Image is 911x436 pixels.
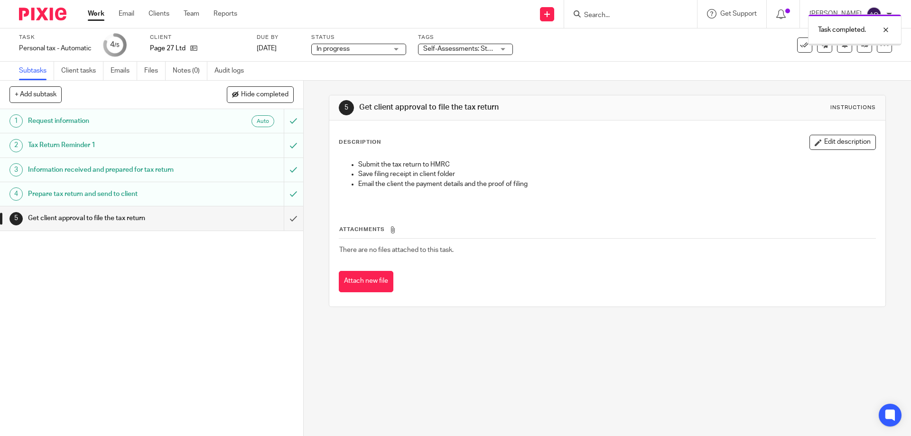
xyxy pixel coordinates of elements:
span: Self-Assessments: Stage 3 - With [PERSON_NAME] and [PERSON_NAME] for Approval [423,46,679,52]
span: Hide completed [241,91,288,99]
span: [DATE] [257,45,277,52]
h1: Get client approval to file the tax return [28,211,192,225]
div: 2 [9,139,23,152]
a: Email [119,9,134,19]
p: Page 27 Ltd [150,44,186,53]
button: Edit description [809,135,876,150]
a: Reports [214,9,237,19]
a: Files [144,62,166,80]
h1: Tax Return Reminder 1 [28,138,192,152]
div: 5 [339,100,354,115]
label: Task [19,34,92,41]
a: Emails [111,62,137,80]
a: Subtasks [19,62,54,80]
div: 3 [9,163,23,176]
p: Email the client the payment details and the proof of filing [358,179,875,189]
p: Description [339,139,381,146]
p: Task completed. [818,25,866,35]
span: There are no files attached to this task. [339,247,454,253]
label: Status [311,34,406,41]
h1: Information received and prepared for tax return [28,163,192,177]
h1: Get client approval to file the tax return [359,102,628,112]
button: Attach new file [339,271,393,292]
h1: Request information [28,114,192,128]
a: Audit logs [214,62,251,80]
div: 1 [9,114,23,128]
span: In progress [316,46,350,52]
div: 4 [110,39,120,50]
small: /5 [114,43,120,48]
a: Clients [149,9,169,19]
label: Due by [257,34,299,41]
div: Personal tax - Automatic [19,44,92,53]
div: Auto [251,115,274,127]
div: 4 [9,187,23,201]
h1: Prepare tax return and send to client [28,187,192,201]
div: Instructions [830,104,876,111]
p: Submit the tax return to HMRC [358,160,875,169]
label: Tags [418,34,513,41]
a: Team [184,9,199,19]
button: + Add subtask [9,86,62,102]
span: Attachments [339,227,385,232]
img: svg%3E [866,7,882,22]
p: Save filing receipt in client folder [358,169,875,179]
a: Work [88,9,104,19]
label: Client [150,34,245,41]
div: 5 [9,212,23,225]
img: Pixie [19,8,66,20]
a: Notes (0) [173,62,207,80]
a: Client tasks [61,62,103,80]
button: Hide completed [227,86,294,102]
